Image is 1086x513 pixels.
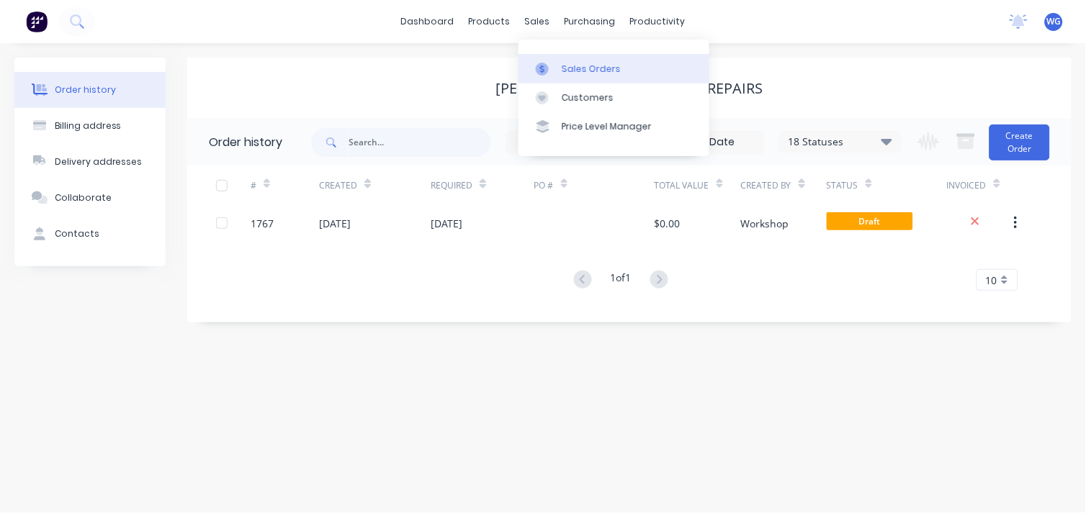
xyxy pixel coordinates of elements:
[947,165,1016,205] div: Invoiced
[55,83,116,96] div: Order history
[14,72,166,108] button: Order history
[55,119,122,132] div: Billing address
[519,112,709,141] a: Price Level Manager
[394,11,462,32] a: dashboard
[319,216,351,231] div: [DATE]
[557,11,623,32] div: purchasing
[431,216,462,231] div: [DATE]
[534,165,655,205] div: PO #
[55,227,99,240] div: Contacts
[534,179,554,192] div: PO #
[431,165,534,205] div: Required
[506,132,627,153] input: Order Date
[55,155,143,168] div: Delivery addresses
[519,54,709,83] a: Sales Orders
[462,11,518,32] div: products
[740,216,789,231] div: Workshop
[611,270,632,291] div: 1 of 1
[655,165,740,205] div: Total Value
[496,80,763,97] div: [PERSON_NAME] Mechanical Repairs
[14,108,166,144] button: Billing address
[251,216,274,231] div: 1767
[655,179,709,192] div: Total Value
[519,83,709,112] a: Customers
[827,165,947,205] div: Status
[827,179,858,192] div: Status
[740,179,791,192] div: Created By
[14,144,166,180] button: Delivery addresses
[14,216,166,252] button: Contacts
[251,165,320,205] div: #
[26,11,48,32] img: Factory
[518,11,557,32] div: sales
[319,179,357,192] div: Created
[989,124,1050,160] button: Create Order
[431,179,472,192] div: Required
[251,179,256,192] div: #
[55,191,112,204] div: Collaborate
[349,128,491,157] input: Search...
[623,11,693,32] div: productivity
[947,179,987,192] div: Invoiced
[562,120,652,133] div: Price Level Manager
[740,165,826,205] div: Created By
[562,63,621,76] div: Sales Orders
[1047,15,1062,28] span: WG
[655,216,681,231] div: $0.00
[780,134,901,150] div: 18 Statuses
[319,165,431,205] div: Created
[14,180,166,216] button: Collaborate
[827,212,913,230] span: Draft
[562,91,614,104] div: Customers
[986,273,997,288] span: 10
[209,134,282,151] div: Order history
